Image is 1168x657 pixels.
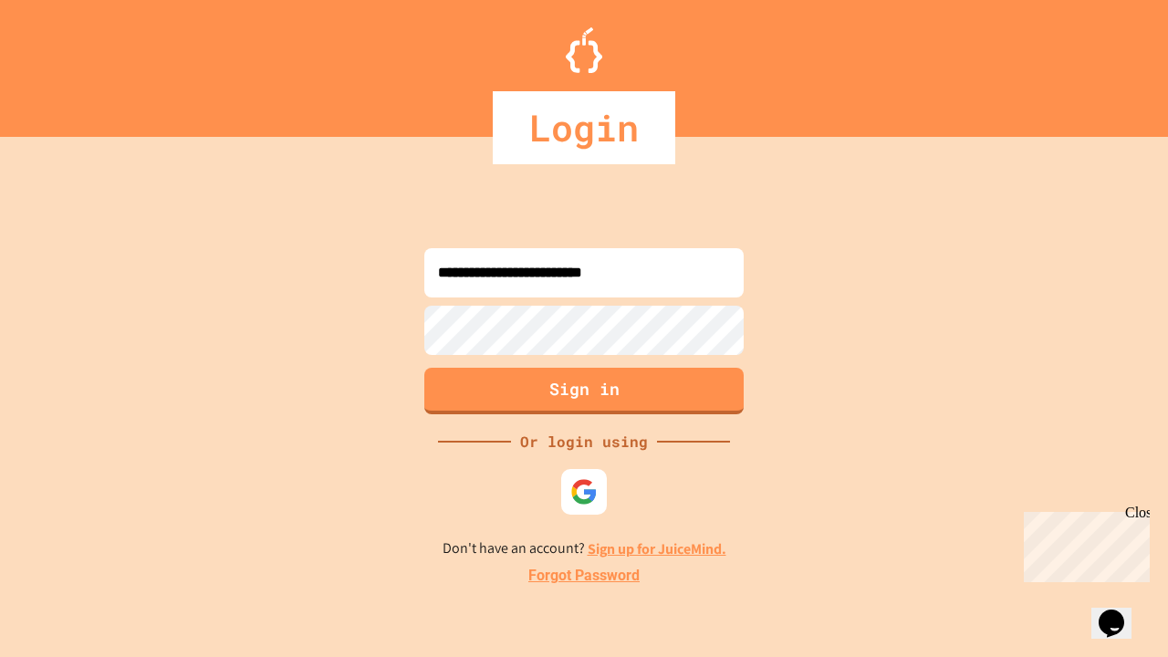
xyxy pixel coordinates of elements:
button: Sign in [424,368,744,414]
div: Or login using [511,431,657,453]
img: google-icon.svg [570,478,598,506]
div: Login [493,91,675,164]
a: Forgot Password [528,565,640,587]
div: Chat with us now!Close [7,7,126,116]
iframe: chat widget [1091,584,1150,639]
img: Logo.svg [566,27,602,73]
a: Sign up for JuiceMind. [588,539,726,558]
iframe: chat widget [1017,505,1150,582]
p: Don't have an account? [443,537,726,560]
